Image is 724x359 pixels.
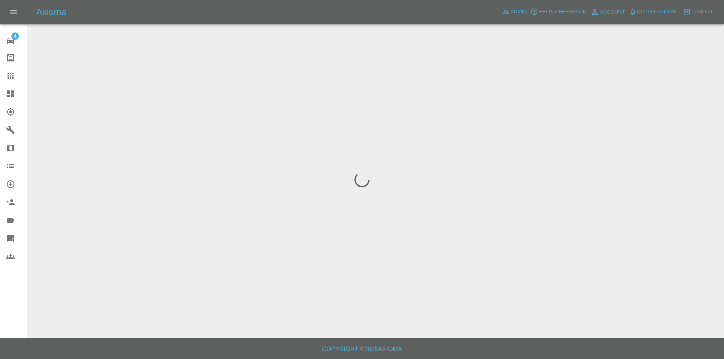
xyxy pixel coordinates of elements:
[5,3,23,21] button: Open drawer
[637,8,676,16] span: Notifications
[588,6,627,18] a: Account
[692,8,713,16] span: Logout
[11,32,19,40] span: 4
[600,8,625,17] span: Account
[511,8,527,16] span: Admin
[6,344,718,354] h6: Copyright © 2025 Axioma
[681,6,715,18] button: Logout
[36,6,66,18] h5: Axioma
[529,6,588,18] button: Help & Feedback
[627,6,678,18] button: Notifications
[539,8,586,16] span: Help & Feedback
[500,6,529,18] a: Admin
